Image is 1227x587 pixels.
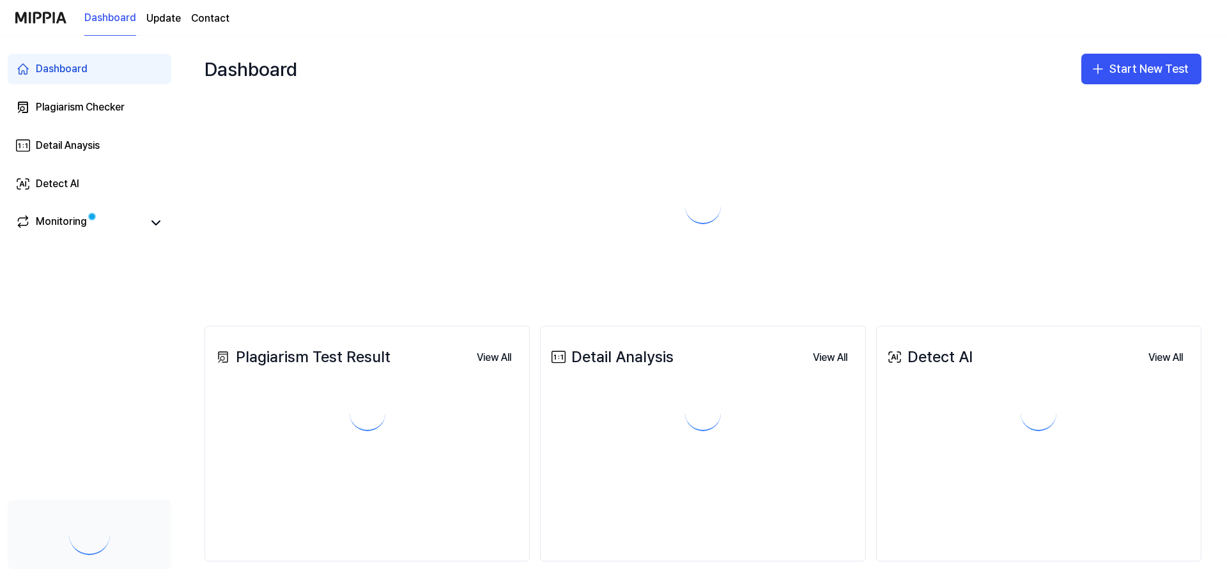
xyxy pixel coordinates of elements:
a: Monitoring [15,214,143,232]
a: Update [146,11,181,26]
a: Detail Anaysis [8,130,171,161]
a: Detect AI [8,169,171,199]
a: Contact [191,11,229,26]
button: View All [467,345,521,370]
div: Detect AI [36,176,79,192]
div: Dashboard [204,49,297,89]
a: View All [467,344,521,370]
div: Detail Anaysis [36,138,100,153]
a: Dashboard [84,1,136,36]
div: Detect AI [884,345,973,369]
button: Start New Test [1081,54,1201,84]
a: Plagiarism Checker [8,92,171,123]
div: Monitoring [36,214,87,232]
div: Detail Analysis [548,345,674,369]
div: Plagiarism Checker [36,100,125,115]
button: View All [1138,345,1193,370]
a: View All [803,344,858,370]
div: Dashboard [36,61,88,77]
button: View All [803,345,858,370]
a: Dashboard [8,54,171,84]
div: Plagiarism Test Result [213,345,390,369]
a: View All [1138,344,1193,370]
